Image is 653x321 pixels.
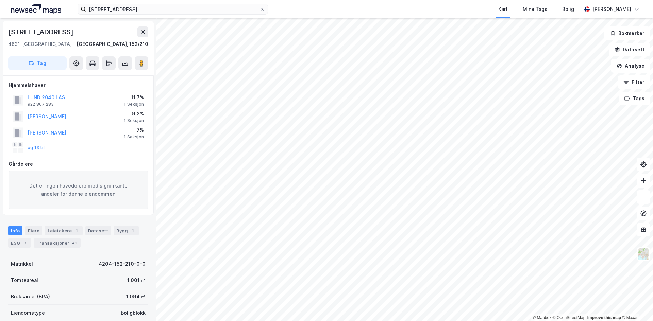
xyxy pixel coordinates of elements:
[21,239,28,246] div: 3
[8,26,75,37] div: [STREET_ADDRESS]
[587,315,621,320] a: Improve this map
[9,171,148,209] div: Det er ingen hovedeiere med signifikante andeler for denne eiendommen
[553,315,586,320] a: OpenStreetMap
[11,260,33,268] div: Matrikkel
[9,160,148,168] div: Gårdeiere
[85,226,111,235] div: Datasett
[619,288,653,321] div: Kontrollprogram for chat
[11,276,38,284] div: Tomteareal
[618,75,650,89] button: Filter
[126,292,146,301] div: 1 094 ㎡
[73,227,80,234] div: 1
[45,226,83,235] div: Leietakere
[114,226,139,235] div: Bygg
[71,239,78,246] div: 41
[121,309,146,317] div: Boligblokk
[28,102,54,107] div: 922 867 283
[127,276,146,284] div: 1 001 ㎡
[11,292,50,301] div: Bruksareal (BRA)
[523,5,547,13] div: Mine Tags
[8,56,67,70] button: Tag
[124,126,144,134] div: 7%
[611,59,650,73] button: Analyse
[604,26,650,40] button: Bokmerker
[592,5,631,13] div: [PERSON_NAME]
[34,238,81,248] div: Transaksjoner
[124,118,144,123] div: 1 Seksjon
[8,40,72,48] div: 4631, [GEOGRAPHIC_DATA]
[124,102,144,107] div: 1 Seksjon
[8,238,31,248] div: ESG
[8,226,22,235] div: Info
[533,315,551,320] a: Mapbox
[609,43,650,56] button: Datasett
[124,134,144,140] div: 1 Seksjon
[25,226,42,235] div: Eiere
[77,40,148,48] div: [GEOGRAPHIC_DATA], 152/210
[9,81,148,89] div: Hjemmelshaver
[562,5,574,13] div: Bolig
[11,309,45,317] div: Eiendomstype
[619,92,650,105] button: Tags
[86,4,259,14] input: Søk på adresse, matrikkel, gårdeiere, leietakere eller personer
[619,288,653,321] iframe: Chat Widget
[124,93,144,102] div: 11.7%
[11,4,61,14] img: logo.a4113a55bc3d86da70a041830d287a7e.svg
[99,260,146,268] div: 4204-152-210-0-0
[498,5,508,13] div: Kart
[124,110,144,118] div: 9.2%
[637,248,650,261] img: Z
[129,227,136,234] div: 1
